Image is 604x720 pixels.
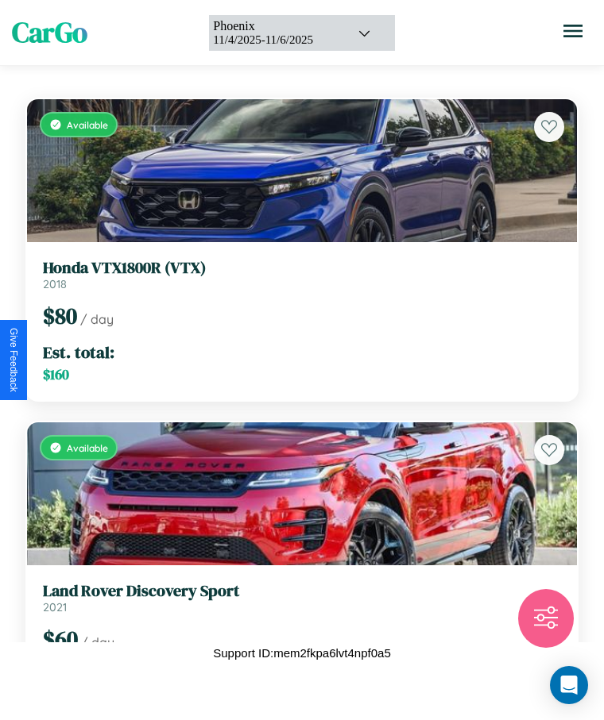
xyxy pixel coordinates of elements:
div: 11 / 4 / 2025 - 11 / 6 / 2025 [213,33,337,47]
a: Honda VTX1800R (VTX)2018 [43,258,561,291]
span: 2021 [43,600,67,614]
span: $ 160 [43,365,69,384]
div: Phoenix [213,19,337,33]
h3: Honda VTX1800R (VTX) [43,258,561,277]
p: Support ID: mem2fkpa6lvt4npf0a5 [213,642,390,664]
span: 2018 [43,277,67,291]
span: $ 80 [43,301,77,331]
h3: Land Rover Discovery Sport [43,581,561,600]
div: Give Feedback [8,328,19,392]
span: $ 60 [43,624,78,654]
span: / day [81,634,114,650]
span: Est. total: [43,341,114,364]
span: Available [67,119,108,131]
span: / day [80,311,114,327]
span: CarGo [12,13,87,52]
span: Available [67,442,108,454]
div: Open Intercom Messenger [550,666,588,704]
a: Land Rover Discovery Sport2021 [43,581,561,614]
